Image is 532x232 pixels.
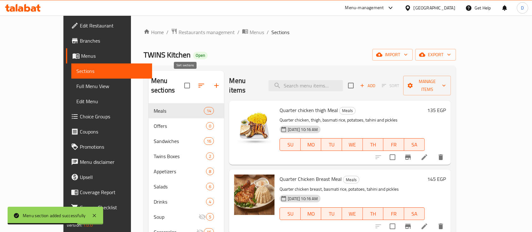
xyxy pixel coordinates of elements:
div: Offers0 [149,118,224,134]
button: WE [342,207,363,220]
h6: 145 EGP [427,175,446,183]
div: items [204,107,214,115]
span: Quarter Chicken Breast Meal [280,174,342,184]
span: Branches [80,37,147,45]
div: Open [193,52,208,59]
a: Choice Groups [66,109,152,124]
span: 16 [204,138,214,144]
div: items [206,213,214,221]
span: SA [407,209,423,218]
a: Restaurants management [171,28,235,36]
button: SA [404,138,425,151]
div: Sandwiches16 [149,134,224,149]
span: Drinks [154,198,206,205]
a: Promotions [66,139,152,154]
span: Sandwiches [154,137,204,145]
nav: breadcrumb [144,28,456,36]
input: search [269,80,343,91]
span: Select to update [386,151,399,164]
span: [DATE] 10:16 AM [285,127,320,133]
span: Menus [250,28,264,36]
span: Edit Menu [76,98,147,105]
span: Restaurants management [179,28,235,36]
li: / [267,28,269,36]
span: Open [193,53,208,58]
li: / [237,28,239,36]
span: import [377,51,408,59]
span: Meals [154,107,204,115]
div: Salads [154,183,206,190]
a: Upsell [66,170,152,185]
div: Salads6 [149,179,224,194]
li: / [166,28,168,36]
span: WE [345,140,360,149]
span: Add [359,82,376,89]
span: Select section [344,79,358,92]
img: Quarter chicken thigh Meal [234,106,275,146]
button: TH [363,138,384,151]
button: FR [383,207,404,220]
span: D [521,4,524,11]
div: Appetizers8 [149,164,224,179]
div: items [206,168,214,175]
span: Select section first [378,81,403,91]
span: Offers [154,122,206,130]
a: Coupons [66,124,152,139]
h2: Menu items [229,76,261,95]
a: Sections [71,63,152,79]
a: Menu disclaimer [66,154,152,170]
button: TU [321,138,342,151]
div: Menu-management [345,4,384,12]
div: Soup5 [149,209,224,224]
span: 4 [206,199,214,205]
span: Menu disclaimer [80,158,147,166]
button: TU [321,207,342,220]
span: FR [386,140,402,149]
p: Quarter chicken breast, basmati rice, potatoes, tahini and pickles [280,185,425,193]
a: Grocery Checklist [66,200,152,215]
a: Full Menu View [71,79,152,94]
button: FR [383,138,404,151]
span: Soup [154,213,198,221]
span: Grocery Checklist [80,204,147,211]
span: Choice Groups [80,113,147,120]
div: [GEOGRAPHIC_DATA] [414,4,455,11]
span: export [420,51,451,59]
span: Meals [340,107,355,114]
span: 6 [206,184,214,190]
button: SU [280,207,300,220]
span: SU [282,209,298,218]
span: FR [386,209,402,218]
h6: 135 EGP [427,106,446,115]
span: TU [324,140,340,149]
span: 8 [206,169,214,175]
a: Branches [66,33,152,48]
span: TU [324,209,340,218]
span: Meals [343,176,359,183]
span: 5 [206,214,214,220]
a: Edit Restaurant [66,18,152,33]
div: Twins Boxes2 [149,149,224,164]
div: items [206,198,214,205]
button: MO [301,207,322,220]
div: Meals14 [149,103,224,118]
span: Quarter chicken thigh Meal [280,105,338,115]
div: Menu section added successfully [23,212,86,219]
span: Twins Boxes [154,152,206,160]
span: TH [365,140,381,149]
span: Sections [271,28,289,36]
button: delete [433,150,448,165]
button: Branch-specific-item [400,150,416,165]
svg: Inactive section [198,213,206,221]
p: Quarter chicken, thigh, basmati rice, potatoes, tahini and pickles [280,116,425,124]
span: 14 [204,108,214,114]
span: Menus [81,52,147,60]
span: TWINS Kitchen [144,48,191,62]
button: Add section [209,78,224,93]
